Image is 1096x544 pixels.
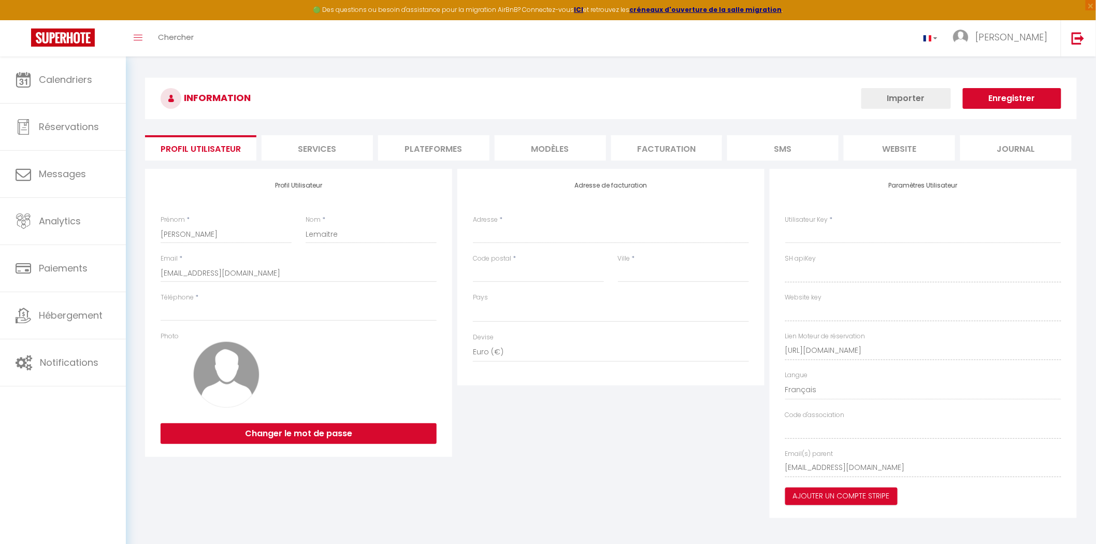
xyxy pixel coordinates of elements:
[161,182,437,189] h4: Profil Utilisateur
[630,5,782,14] a: créneaux d'ouverture de la salle migration
[785,293,822,303] label: Website key
[785,370,808,380] label: Langue
[495,135,606,161] li: MODÈLES
[31,28,95,47] img: Super Booking
[785,215,828,225] label: Utilisateur Key
[378,135,489,161] li: Plateformes
[262,135,373,161] li: Services
[39,309,103,322] span: Hébergement
[306,215,321,225] label: Nom
[1072,32,1085,45] img: logout
[963,88,1061,109] button: Enregistrer
[785,488,898,505] button: Ajouter un compte Stripe
[611,135,723,161] li: Facturation
[785,332,866,341] label: Lien Moteur de réservation
[161,293,194,303] label: Téléphone
[40,356,98,369] span: Notifications
[473,254,511,264] label: Code postal
[161,332,179,341] label: Photo
[158,32,194,42] span: Chercher
[145,135,256,161] li: Profil Utilisateur
[574,5,584,14] a: ICI
[785,449,833,459] label: Email(s) parent
[945,20,1061,56] a: ... [PERSON_NAME]
[150,20,201,56] a: Chercher
[861,88,951,109] button: Importer
[161,215,185,225] label: Prénom
[145,78,1077,119] h3: INFORMATION
[39,262,88,275] span: Paiements
[975,31,1048,44] span: [PERSON_NAME]
[161,254,178,264] label: Email
[844,135,955,161] li: website
[785,410,845,420] label: Code d'association
[473,215,498,225] label: Adresse
[193,341,259,408] img: avatar.png
[785,254,816,264] label: SH apiKey
[953,30,969,45] img: ...
[473,333,494,342] label: Devise
[618,254,630,264] label: Ville
[960,135,1072,161] li: Journal
[161,423,437,444] button: Changer le mot de passe
[39,167,86,180] span: Messages
[785,182,1061,189] h4: Paramètres Utilisateur
[8,4,39,35] button: Ouvrir le widget de chat LiveChat
[727,135,839,161] li: SMS
[473,293,488,303] label: Pays
[39,120,99,133] span: Réservations
[39,214,81,227] span: Analytics
[473,182,749,189] h4: Adresse de facturation
[39,73,92,86] span: Calendriers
